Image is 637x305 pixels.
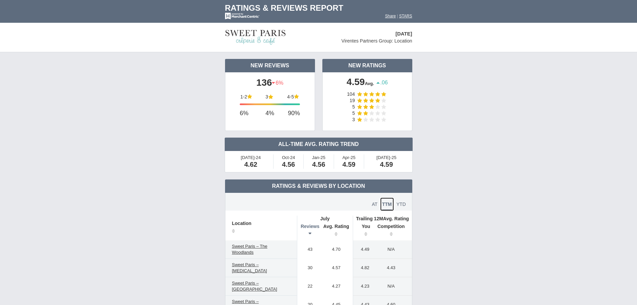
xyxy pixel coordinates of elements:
[225,29,286,45] img: stars-sweet-paris-logo-50.png
[353,222,374,240] th: You: activate to sort column ascending
[225,179,412,193] td: Ratings & Reviews by Location
[304,154,334,169] td: Jan-25
[297,277,320,296] td: 22
[377,78,388,88] span: .06
[372,202,378,207] span: AT
[353,240,374,259] td: 4.49
[229,242,294,256] a: Sweet Paris – The Woodlands
[225,74,315,92] td: 136
[375,92,380,96] img: star-full-15.png
[225,216,297,240] th: Location: activate to sort column ascending
[312,161,325,168] span: 4.56
[225,13,259,19] img: mc-powered-by-logo-white-103.png
[347,117,357,124] td: 3
[347,104,357,111] td: 5
[347,111,357,117] td: 5
[374,259,412,277] td: 4.43
[397,202,406,207] span: YTD
[363,104,368,109] img: star-full-15.png
[375,117,380,122] img: star-empty-15.png
[385,14,396,18] a: Share
[323,76,412,90] td: 4.59
[353,277,374,296] td: 4.23
[322,59,412,72] td: New Ratings
[357,117,362,122] img: star-full-15.png
[375,104,380,109] img: star-empty-15.png
[369,92,374,96] img: star-full-15.png
[272,78,283,88] span: 6%
[375,111,380,116] img: star-empty-15.png
[268,94,273,99] img: star-full-15.png
[369,98,374,103] img: star-full-15.png
[282,161,295,168] span: 4.56
[232,262,267,273] span: Sweet Paris – [MEDICAL_DATA]
[347,92,357,98] td: 104
[363,111,368,116] img: star-full-15.png
[353,216,412,222] th: Avg. Rating
[381,117,386,122] img: star-empty-15.png
[320,222,353,240] th: Avg. Rating: activate to sort column ascending
[297,216,353,222] th: July
[274,154,304,169] td: Oct-24
[382,202,392,211] span: TTM
[369,111,374,116] img: star-empty-15.png
[357,111,362,116] img: star-full-15.png
[381,104,386,109] img: star-empty-15.png
[396,31,412,36] span: [DATE]
[228,154,274,169] td: [DATE]-24
[232,244,268,255] span: Sweet Paris – The Woodlands
[225,138,413,151] td: All-Time Avg. Rating Trend
[262,107,277,120] td: 4%
[229,261,294,275] a: Sweet Paris – [MEDICAL_DATA]
[225,59,315,72] td: New Reviews
[320,259,353,277] td: 4.57
[363,117,368,122] img: star-empty-15.png
[399,14,412,18] a: STARS
[363,92,368,96] img: star-full-15.png
[364,154,409,169] td: [DATE]-25
[381,111,386,116] img: star-empty-15.png
[334,154,364,169] td: Apr-25
[232,281,277,292] span: Sweet Paris – [GEOGRAPHIC_DATA]
[375,98,380,103] img: star-full-15.png
[363,98,368,103] img: star-full-15.png
[357,98,362,103] img: star-full-15.png
[240,94,247,99] td: 1-2
[369,104,374,109] img: star-full-15.png
[380,161,393,168] span: 4.59
[356,216,383,221] span: Trailing 12M
[297,259,320,277] td: 30
[381,92,386,96] img: star-full-15.png
[369,117,374,122] img: star-empty-15.png
[297,240,320,259] td: 43
[374,277,412,296] td: N/A
[247,94,252,99] img: star-full-15.png
[240,107,262,120] td: 6%
[294,94,299,99] img: star-full-15.png
[320,277,353,296] td: 4.27
[341,38,412,44] span: Virentes Partners Group: Location
[244,161,257,168] span: 4.62
[347,98,357,104] td: 19
[381,98,386,103] img: star-empty-15.png
[229,279,294,293] a: Sweet Paris – [GEOGRAPHIC_DATA]
[287,94,294,99] td: 4-5
[266,94,268,99] td: 3
[342,161,355,168] span: 4.59
[365,81,374,86] span: Avg.
[374,240,412,259] td: N/A
[320,240,353,259] td: 4.70
[357,104,362,109] img: star-full-15.png
[374,222,412,240] th: Competition : activate to sort column ascending
[297,222,320,240] th: Reviews: activate to sort column ascending
[357,92,362,96] img: star-full-15.png
[353,259,374,277] td: 4.82
[277,107,300,120] td: 90%
[397,14,398,18] span: |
